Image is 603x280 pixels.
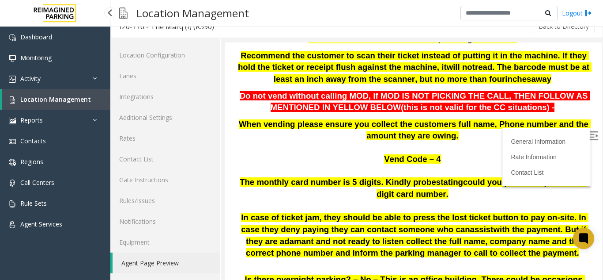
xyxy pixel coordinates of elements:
span: Regions [20,157,43,166]
img: 'icon' [9,180,16,187]
span: Rule Sets [20,199,47,207]
span: Reports [20,116,43,124]
img: 'icon' [9,76,16,83]
a: Contact List [110,149,220,169]
img: logout [585,8,592,18]
span: Do not vend without calling MOD, if MOD IS NOT PICKING THE CALL, THEN FOLLOW AS MENTIONED IN YELL... [15,49,365,70]
span: - [327,60,329,69]
span: The monthly card number is 5 digits. Kindly probe [15,135,211,144]
a: General Information [286,96,340,103]
a: Lanes [110,65,220,86]
span: Is there overnight parking? – No – This is an office building. There could be occasions where peo... [19,232,359,264]
span: Activity [20,74,41,83]
a: Equipment [110,232,220,253]
span: Monitoring [20,54,52,62]
span: Location Management [20,95,91,104]
h3: Location Management [132,2,253,24]
span: When vending please ensure you collect the customers full name, Phone number and the amount they ... [14,77,366,98]
img: 'icon' [9,55,16,62]
span: assist [245,182,268,192]
button: Back to Directory [533,20,595,33]
a: Rate Information [286,111,332,118]
span: with the payment. But if they are adamant and not ready to listen collect the full name, company ... [21,182,363,215]
span: Recommend the customer to scan their ticket instead of putting it in the machine. If they hold th... [13,8,364,30]
img: 'icon' [9,221,16,228]
span: Call Centers [20,178,54,187]
span: stating [211,135,238,144]
span: away [306,32,326,41]
img: 'icon' [9,159,16,166]
span: (this is not valid for the CC situations) [176,60,324,69]
img: pageIcon [119,2,128,24]
span: Vend Code – 4 [159,112,216,121]
a: Gate Instructions [110,169,220,190]
span: Contacts [20,137,46,145]
a: Rates [110,128,220,149]
img: 'icon' [9,138,16,145]
a: Integrations [110,86,220,107]
img: 'icon' [9,96,16,104]
img: 'icon' [9,200,16,207]
a: Logout [562,8,592,18]
img: 'icon' [9,34,16,41]
span: will not [222,20,250,29]
a: Agent Page Preview [113,253,220,273]
a: Notifications [110,211,220,232]
img: 'icon' [9,117,16,124]
a: Contact List [286,127,318,134]
a: Location Configuration [110,45,220,65]
div: I20-116 - The Marq (I) (R390) [120,21,214,32]
span: inches [280,32,306,41]
span: could you please help me the 5-digit card number. [151,135,362,156]
span: Dashboard [20,33,52,41]
a: Additional Settings [110,107,220,128]
img: Open/Close Sidebar Menu [364,89,373,98]
a: Rules/Issues [110,190,220,211]
span: In case of ticket jam, they should be able to press the lost ticket button to pay on-site. In cas... [16,170,363,192]
span: Agent Services [20,220,62,228]
a: Location Management [2,89,110,110]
